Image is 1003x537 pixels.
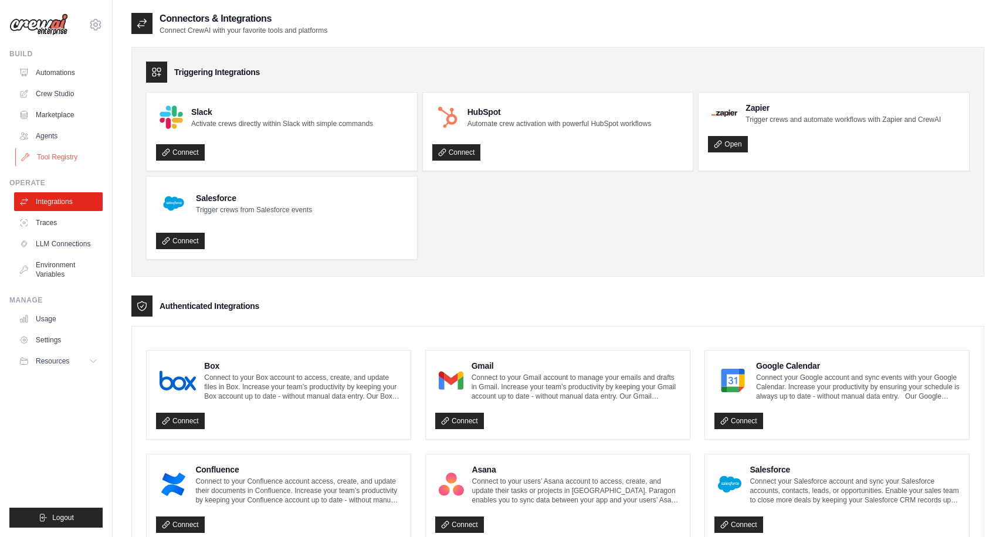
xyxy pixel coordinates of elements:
[204,373,401,401] p: Connect to your Box account to access, create, and update files in Box. Increase your team’s prod...
[156,144,205,161] a: Connect
[756,360,960,372] h4: Google Calendar
[714,516,763,533] a: Connect
[191,106,373,118] h4: Slack
[756,373,960,401] p: Connect your Google account and sync events with your Google Calendar. Increase your productivity...
[195,464,401,475] h4: Confluence
[439,473,464,496] img: Asana Logo
[14,106,103,124] a: Marketplace
[746,102,941,114] h4: Zapier
[714,413,763,429] a: Connect
[191,119,373,128] p: Activate crews directly within Slack with simple commands
[14,84,103,103] a: Crew Studio
[472,464,680,475] h4: Asana
[750,464,960,475] h4: Salesforce
[9,49,103,59] div: Build
[52,513,74,522] span: Logout
[14,127,103,145] a: Agents
[156,413,205,429] a: Connect
[718,473,741,496] img: Salesforce Logo
[160,473,187,496] img: Confluence Logo
[14,352,103,371] button: Resources
[14,331,103,349] a: Settings
[156,516,205,533] a: Connect
[196,192,312,204] h4: Salesforce
[14,234,103,253] a: LLM Connections
[9,13,68,36] img: Logo
[160,26,327,35] p: Connect CrewAI with your favorite tools and platforms
[14,192,103,211] a: Integrations
[15,148,104,166] a: Tool Registry
[160,300,259,312] h3: Authenticated Integrations
[196,205,312,215] p: Trigger crews from Salesforce events
[204,360,401,372] h4: Box
[467,106,651,118] h4: HubSpot
[14,256,103,284] a: Environment Variables
[746,115,941,124] p: Trigger crews and automate workflows with Zapier and CrewAI
[718,369,748,392] img: Google Calendar Logo
[436,106,459,129] img: HubSpot Logo
[472,477,680,505] p: Connect to your users’ Asana account to access, create, and update their tasks or projects in [GE...
[14,310,103,328] a: Usage
[711,110,737,117] img: Zapier Logo
[708,136,747,152] a: Open
[467,119,651,128] p: Automate crew activation with powerful HubSpot workflows
[9,295,103,305] div: Manage
[439,369,463,392] img: Gmail Logo
[435,516,484,533] a: Connect
[160,369,196,392] img: Box Logo
[36,356,69,366] span: Resources
[195,477,401,505] p: Connect to your Confluence account access, create, and update their documents in Confluence. Incr...
[472,373,680,401] p: Connect to your Gmail account to manage your emails and drafts in Gmail. Increase your team’s pro...
[156,233,205,249] a: Connect
[14,213,103,232] a: Traces
[174,66,260,78] h3: Triggering Integrations
[160,189,188,217] img: Salesforce Logo
[472,360,680,372] h4: Gmail
[160,106,183,129] img: Slack Logo
[750,477,960,505] p: Connect your Salesforce account and sync your Salesforce accounts, contacts, leads, or opportunit...
[14,63,103,82] a: Automations
[160,12,327,26] h2: Connectors & Integrations
[432,144,481,161] a: Connect
[435,413,484,429] a: Connect
[9,508,103,528] button: Logout
[9,178,103,188] div: Operate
